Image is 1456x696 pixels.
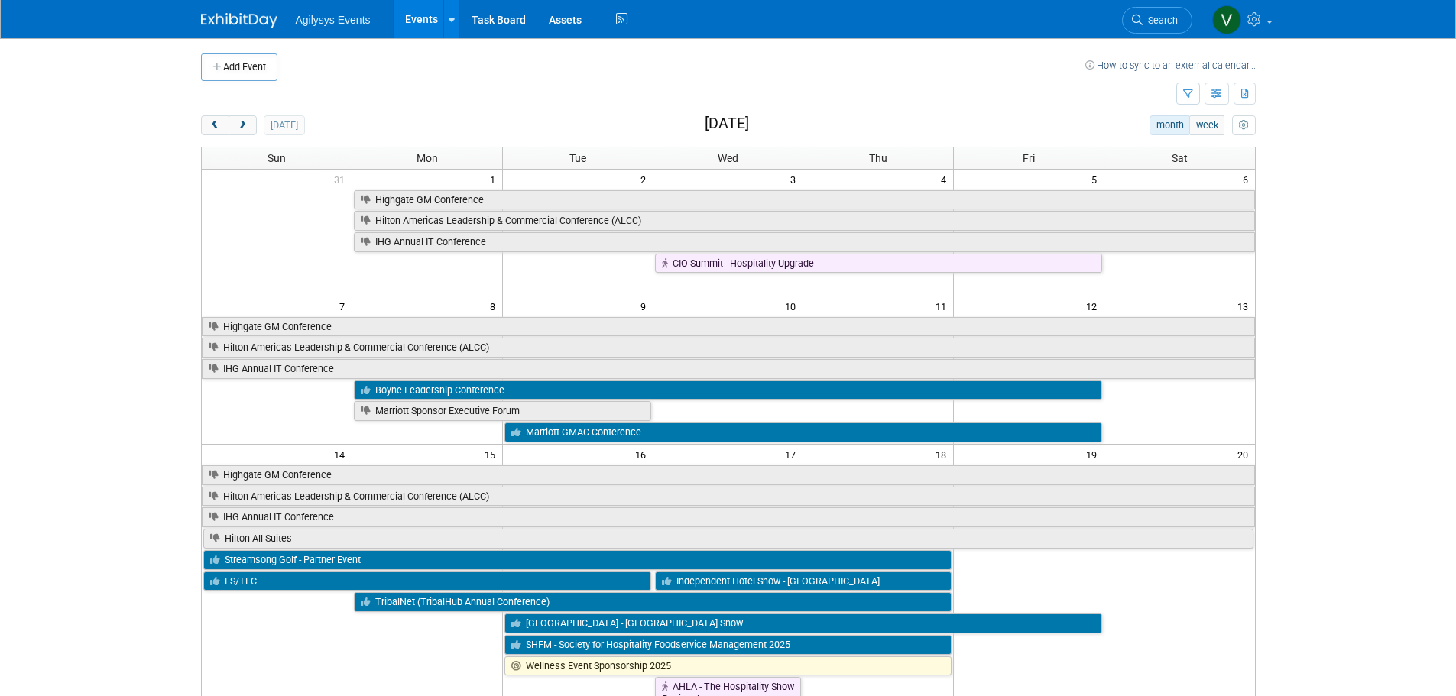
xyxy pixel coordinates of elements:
[1172,152,1188,164] span: Sat
[354,190,1255,210] a: Highgate GM Conference
[639,170,653,189] span: 2
[569,152,586,164] span: Tue
[268,152,286,164] span: Sun
[504,656,952,676] a: Wellness Event Sponsorship 2025
[202,507,1255,527] a: IHG Annual IT Conference
[488,296,502,316] span: 8
[332,445,352,464] span: 14
[354,592,952,612] a: TribalNet (TribalHub Annual Conference)
[229,115,257,135] button: next
[202,338,1255,358] a: Hilton Americas Leadership & Commercial Conference (ALCC)
[1090,170,1104,189] span: 5
[783,445,803,464] span: 17
[1241,170,1255,189] span: 6
[264,115,304,135] button: [DATE]
[354,211,1255,231] a: Hilton Americas Leadership & Commercial Conference (ALCC)
[203,529,1253,549] a: Hilton All Suites
[1085,60,1256,71] a: How to sync to an external calendar...
[203,550,952,570] a: Streamsong Golf - Partner Event
[634,445,653,464] span: 16
[1239,121,1249,131] i: Personalize Calendar
[354,380,1102,400] a: Boyne Leadership Conference
[705,115,749,132] h2: [DATE]
[504,635,952,655] a: SHFM - Society for Hospitality Foodservice Management 2025
[202,487,1255,507] a: Hilton Americas Leadership & Commercial Conference (ALCC)
[417,152,438,164] span: Mon
[203,571,651,591] a: FS/TEC
[1236,445,1255,464] span: 20
[1232,115,1255,135] button: myCustomButton
[504,422,1102,442] a: Marriott GMAC Conference
[1212,5,1241,34] img: Vaitiare Munoz
[354,232,1255,252] a: IHG Annual IT Conference
[1023,152,1035,164] span: Fri
[201,53,277,81] button: Add Event
[789,170,803,189] span: 3
[202,359,1255,379] a: IHG Annual IT Conference
[1150,115,1190,135] button: month
[1085,445,1104,464] span: 19
[338,296,352,316] span: 7
[201,13,277,28] img: ExhibitDay
[655,571,952,591] a: Independent Hotel Show - [GEOGRAPHIC_DATA]
[1143,15,1178,26] span: Search
[201,115,229,135] button: prev
[934,445,953,464] span: 18
[783,296,803,316] span: 10
[869,152,887,164] span: Thu
[354,401,651,421] a: Marriott Sponsor Executive Forum
[504,613,1102,633] a: [GEOGRAPHIC_DATA] - [GEOGRAPHIC_DATA] Show
[718,152,738,164] span: Wed
[639,296,653,316] span: 9
[202,465,1255,485] a: Highgate GM Conference
[488,170,502,189] span: 1
[1236,296,1255,316] span: 13
[939,170,953,189] span: 4
[1189,115,1224,135] button: week
[934,296,953,316] span: 11
[332,170,352,189] span: 31
[655,254,1103,274] a: CIO Summit - Hospitality Upgrade
[296,14,371,26] span: Agilysys Events
[1122,7,1192,34] a: Search
[202,317,1255,337] a: Highgate GM Conference
[1085,296,1104,316] span: 12
[483,445,502,464] span: 15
